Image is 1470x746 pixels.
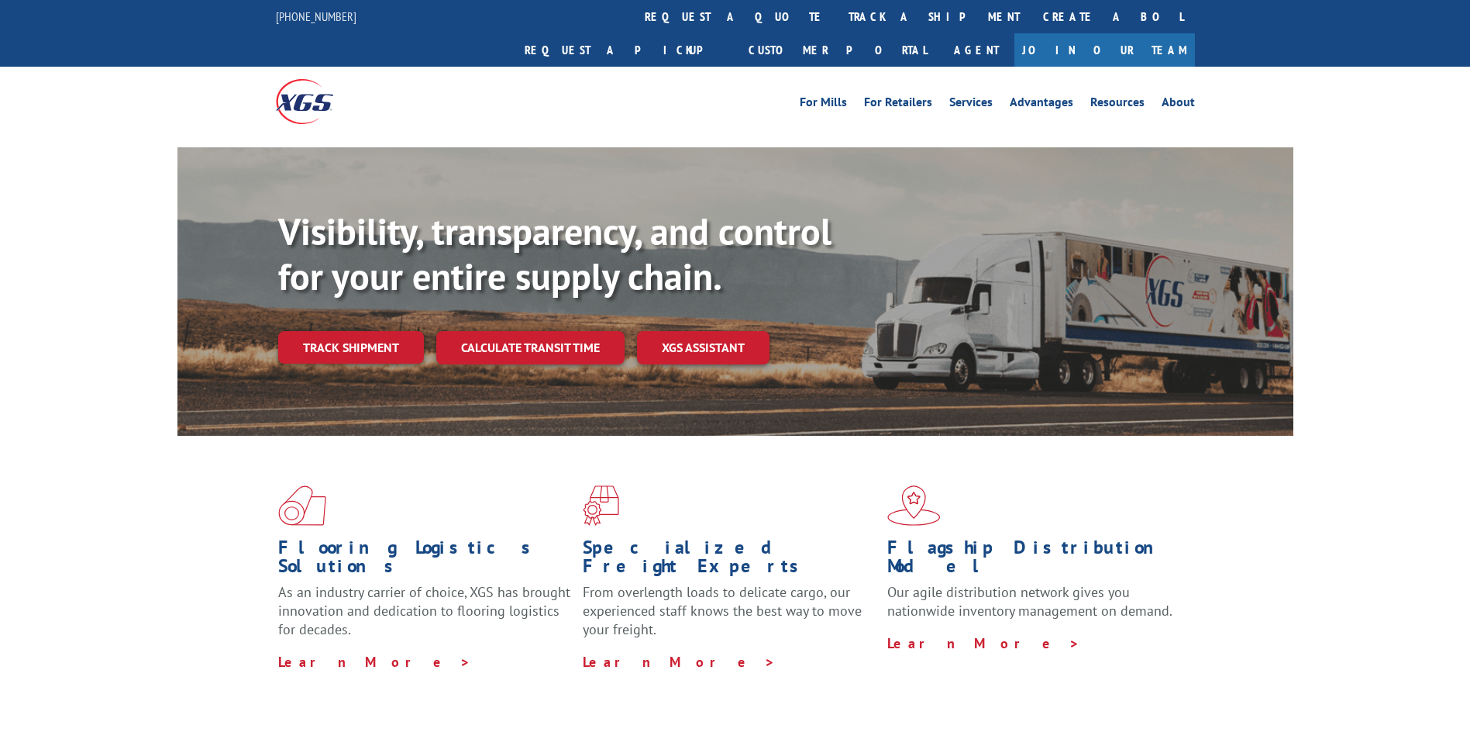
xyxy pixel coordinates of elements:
a: Customer Portal [737,33,938,67]
a: Services [949,96,993,113]
h1: Specialized Freight Experts [583,538,876,583]
a: Join Our Team [1014,33,1195,67]
span: Our agile distribution network gives you nationwide inventory management on demand. [887,583,1172,620]
img: xgs-icon-focused-on-flooring-red [583,485,619,526]
a: Learn More > [887,634,1080,652]
img: xgs-icon-flagship-distribution-model-red [887,485,941,526]
h1: Flooring Logistics Solutions [278,538,571,583]
h1: Flagship Distribution Model [887,538,1180,583]
a: For Retailers [864,96,932,113]
a: Track shipment [278,331,424,364]
b: Visibility, transparency, and control for your entire supply chain. [278,207,831,300]
a: [PHONE_NUMBER] [276,9,356,24]
span: As an industry carrier of choice, XGS has brought innovation and dedication to flooring logistics... [278,583,570,638]
a: About [1162,96,1195,113]
a: Resources [1090,96,1145,113]
a: For Mills [800,96,847,113]
a: Request a pickup [513,33,737,67]
p: From overlength loads to delicate cargo, our experienced staff knows the best way to move your fr... [583,583,876,652]
a: Agent [938,33,1014,67]
a: Advantages [1010,96,1073,113]
a: Learn More > [278,653,471,671]
a: Calculate transit time [436,331,625,364]
a: Learn More > [583,653,776,671]
a: XGS ASSISTANT [637,331,769,364]
img: xgs-icon-total-supply-chain-intelligence-red [278,485,326,526]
